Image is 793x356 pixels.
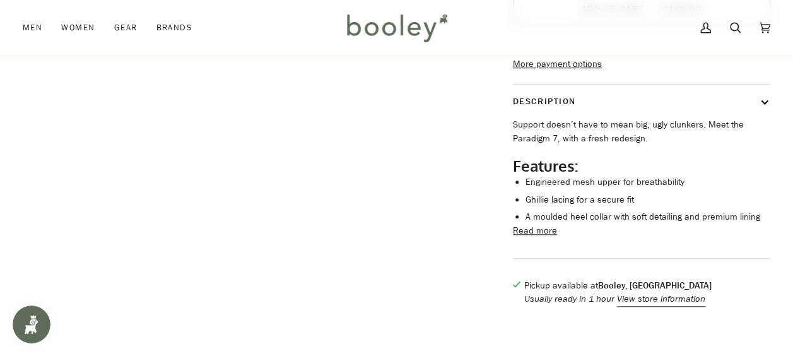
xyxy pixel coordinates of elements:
li: Ghillie lacing for a secure fit [526,193,770,207]
p: Support doesn’t have to mean big, ugly clunkers. Meet the Paradigm 7, with a fresh redesign. [513,118,770,145]
img: Booley [341,9,452,46]
span: Women [61,21,95,34]
li: A moulded heel collar with soft detailing and premium lining [526,210,770,224]
button: Read more [513,224,557,238]
li: Engineered mesh upper for breathability [526,175,770,189]
a: More payment options [513,57,770,71]
iframe: Button to open loyalty program pop-up [13,306,50,343]
button: Description [513,85,770,118]
p: Pickup available at [524,279,712,293]
strong: Booley, [GEOGRAPHIC_DATA] [598,280,712,292]
span: Men [23,21,42,34]
h2: Features: [513,157,770,175]
span: Gear [114,21,138,34]
button: View store information [617,292,705,306]
span: Brands [156,21,192,34]
p: Usually ready in 1 hour [524,292,712,306]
